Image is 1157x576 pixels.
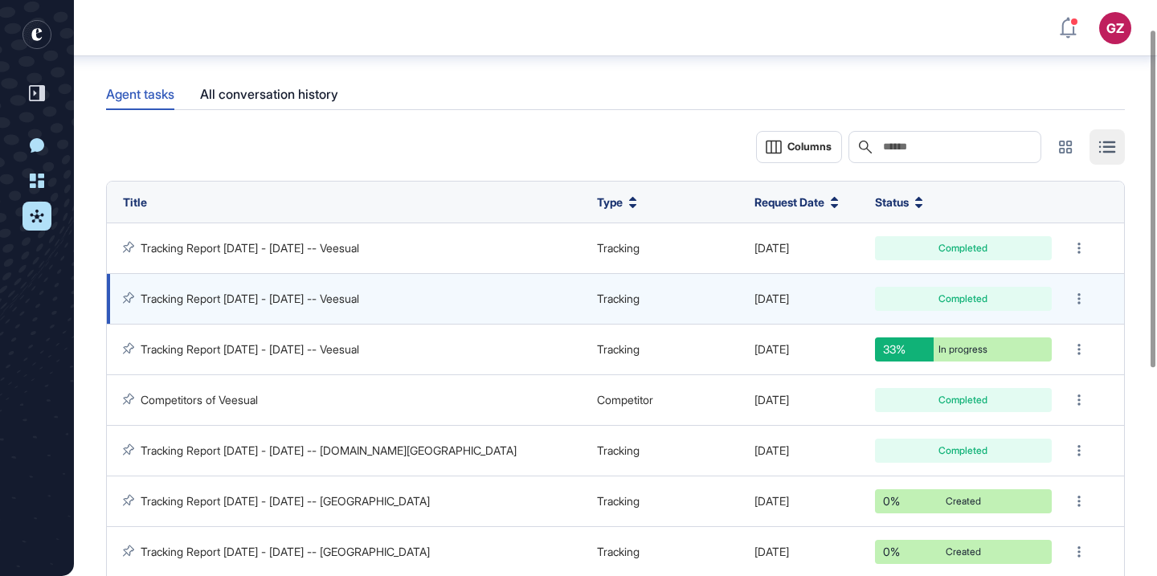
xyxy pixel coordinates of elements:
[200,79,338,110] div: All conversation history
[597,342,640,356] span: Tracking
[875,194,909,210] span: Status
[787,141,832,153] span: Columns
[754,545,789,558] span: [DATE]
[756,131,842,163] button: Columns
[875,194,923,210] button: Status
[875,337,934,362] div: 33%
[597,194,637,210] button: Type
[754,393,789,406] span: [DATE]
[597,393,653,406] span: Competitor
[597,241,640,255] span: Tracking
[1099,12,1131,44] button: GZ
[754,494,789,508] span: [DATE]
[887,345,1040,354] div: In progress
[754,443,789,457] span: [DATE]
[597,194,623,210] span: Type
[754,194,839,210] button: Request Date
[887,294,1040,304] div: Completed
[754,342,789,356] span: [DATE]
[106,79,174,108] div: Agent tasks
[597,292,640,305] span: Tracking
[887,496,1040,506] div: Created
[141,342,359,356] a: Tracking Report [DATE] - [DATE] -- Veesual
[141,292,359,305] a: Tracking Report [DATE] - [DATE] -- Veesual
[141,443,517,457] a: Tracking Report [DATE] - [DATE] -- [DOMAIN_NAME][GEOGRAPHIC_DATA]
[887,243,1040,253] div: Completed
[887,446,1040,455] div: Completed
[22,20,51,49] div: entrapeer-logo
[141,494,430,508] a: Tracking Report [DATE] - [DATE] -- [GEOGRAPHIC_DATA]
[754,241,789,255] span: [DATE]
[141,545,430,558] a: Tracking Report [DATE] - [DATE] -- [GEOGRAPHIC_DATA]
[754,194,824,210] span: Request Date
[875,540,919,564] div: 0%
[141,393,258,406] a: Competitors of Veesual
[141,241,359,255] a: Tracking Report [DATE] - [DATE] -- Veesual
[754,292,789,305] span: [DATE]
[875,489,919,513] div: 0%
[597,545,640,558] span: Tracking
[597,494,640,508] span: Tracking
[597,443,640,457] span: Tracking
[887,547,1040,557] div: Created
[887,395,1040,405] div: Completed
[123,195,147,209] span: Title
